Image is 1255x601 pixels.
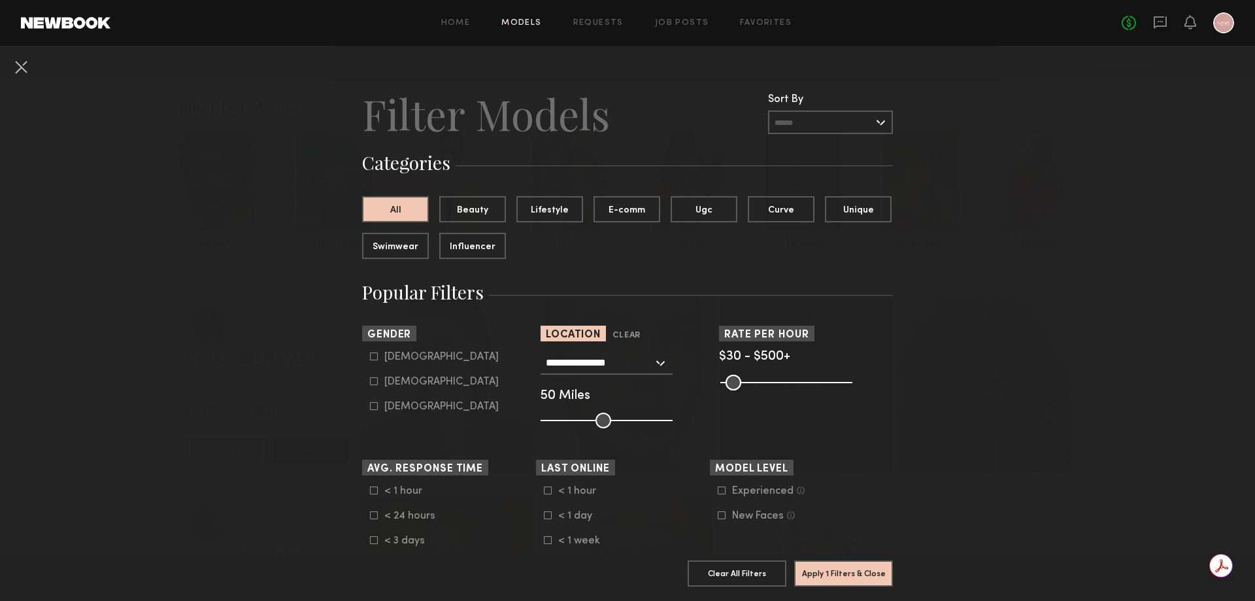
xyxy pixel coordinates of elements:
[516,196,583,222] button: Lifestyle
[719,351,790,363] span: $30 - $500+
[362,150,893,175] h3: Categories
[748,196,814,222] button: Curve
[655,19,709,27] a: Job Posts
[546,330,601,340] span: Location
[732,487,794,495] div: Experienced
[439,233,506,259] button: Influencer
[367,464,483,474] span: Avg. Response Time
[825,196,892,222] button: Unique
[558,537,609,545] div: < 1 week
[671,196,737,222] button: Ugc
[724,330,809,340] span: Rate per Hour
[558,487,609,495] div: < 1 hour
[441,19,471,27] a: Home
[794,560,893,587] button: Apply 1 Filters & Close
[362,88,610,140] h2: Filter Models
[384,403,499,411] div: [DEMOGRAPHIC_DATA]
[10,56,31,80] common-close-button: Cancel
[384,353,499,361] div: [DEMOGRAPHIC_DATA]
[688,560,786,587] button: Clear All Filters
[384,487,435,495] div: < 1 hour
[594,196,660,222] button: E-comm
[367,330,411,340] span: Gender
[384,537,435,545] div: < 3 days
[362,233,429,259] button: Swimwear
[558,512,609,520] div: < 1 day
[573,19,624,27] a: Requests
[732,512,784,520] div: New Faces
[501,19,541,27] a: Models
[612,328,641,343] button: Clear
[384,378,499,386] div: [DEMOGRAPHIC_DATA]
[541,390,714,402] div: 50 Miles
[439,196,506,222] button: Beauty
[384,512,435,520] div: < 24 hours
[362,196,429,222] button: All
[715,464,788,474] span: Model Level
[740,19,792,27] a: Favorites
[10,56,31,77] button: Cancel
[541,464,610,474] span: Last Online
[362,280,893,305] h3: Popular Filters
[768,94,893,105] div: Sort By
